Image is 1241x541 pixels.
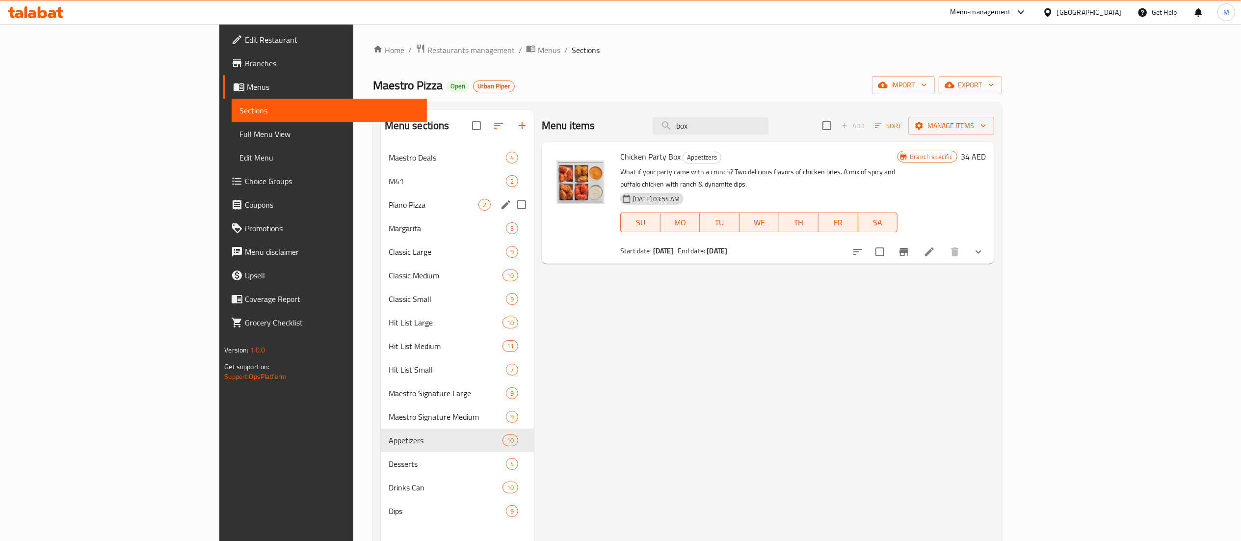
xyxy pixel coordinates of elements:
[381,287,534,311] div: Classic Small9
[1057,7,1122,18] div: [GEOGRAPHIC_DATA]
[620,149,681,164] span: Chicken Party Box
[373,74,443,96] span: Maestro Pizza
[880,79,927,91] span: import
[223,311,426,334] a: Grocery Checklist
[660,213,700,232] button: MO
[506,295,518,304] span: 9
[389,364,506,376] span: Hit List Small
[502,317,518,328] div: items
[779,213,819,232] button: TH
[389,270,502,281] div: Classic Medium
[389,340,502,352] div: Hit List Medium
[743,216,775,230] span: WE
[373,44,1002,56] nav: breadcrumb
[683,152,721,163] span: Appetizers
[389,199,478,211] span: Piano Pizza
[223,28,426,52] a: Edit Restaurant
[245,246,419,258] span: Menu disclaimer
[389,482,502,493] div: Drinks Can
[381,358,534,381] div: Hit List Small7
[247,81,419,93] span: Menus
[223,287,426,311] a: Coverage Report
[629,194,684,204] span: [DATE] 03:54 AM
[572,44,600,56] span: Sections
[700,213,739,232] button: TU
[503,271,518,280] span: 10
[416,44,515,56] a: Restaurants management
[625,216,657,230] span: SU
[381,169,534,193] div: M412
[506,460,518,469] span: 4
[389,411,506,423] div: Maestro Signature Medium
[503,318,518,327] span: 10
[478,199,491,211] div: items
[862,216,894,230] span: SA
[620,244,652,257] span: Start date:
[250,344,265,356] span: 1.0.0
[506,507,518,516] span: 9
[427,44,515,56] span: Restaurants management
[858,213,898,232] button: SA
[447,81,469,92] div: Open
[389,387,506,399] span: Maestro Signature Large
[381,264,534,287] div: Classic Medium10
[389,175,506,187] span: M41
[223,52,426,75] a: Branches
[506,389,518,398] span: 9
[967,240,990,264] button: show more
[389,152,506,163] span: Maestro Deals
[389,458,506,470] div: Desserts
[506,293,518,305] div: items
[224,344,248,356] span: Version:
[503,342,518,351] span: 11
[943,240,967,264] button: delete
[239,152,419,163] span: Edit Menu
[381,381,534,405] div: Maestro Signature Large9
[538,44,560,56] span: Menus
[224,370,287,383] a: Support.OpsPlatform
[506,412,518,422] span: 9
[506,505,518,517] div: items
[381,452,534,476] div: Desserts4
[502,340,518,352] div: items
[506,152,518,163] div: items
[224,360,269,373] span: Get support on:
[389,246,506,258] span: Classic Large
[822,216,854,230] span: FR
[245,270,419,281] span: Upsell
[503,436,518,445] span: 10
[973,246,984,258] svg: Show Choices
[817,115,837,136] span: Select section
[239,105,419,116] span: Sections
[389,293,506,305] span: Classic Small
[381,240,534,264] div: Classic Large9
[506,411,518,423] div: items
[947,79,994,91] span: export
[506,222,518,234] div: items
[503,483,518,492] span: 10
[519,44,522,56] li: /
[223,75,426,99] a: Menus
[223,216,426,240] a: Promotions
[620,213,660,232] button: SU
[526,44,560,56] a: Menus
[870,242,890,262] span: Select to update
[924,246,935,258] a: Edit menu item
[872,118,904,134] button: Sort
[908,117,994,135] button: Manage items
[389,505,506,517] span: Dips
[389,222,506,234] span: Margarita
[389,317,502,328] div: Hit List Large
[564,44,568,56] li: /
[846,240,870,264] button: sort-choices
[381,193,534,216] div: Piano Pizza2edit
[506,177,518,186] span: 2
[389,434,502,446] div: Appetizers
[506,387,518,399] div: items
[506,364,518,376] div: items
[232,99,426,122] a: Sections
[506,458,518,470] div: items
[783,216,815,230] span: TH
